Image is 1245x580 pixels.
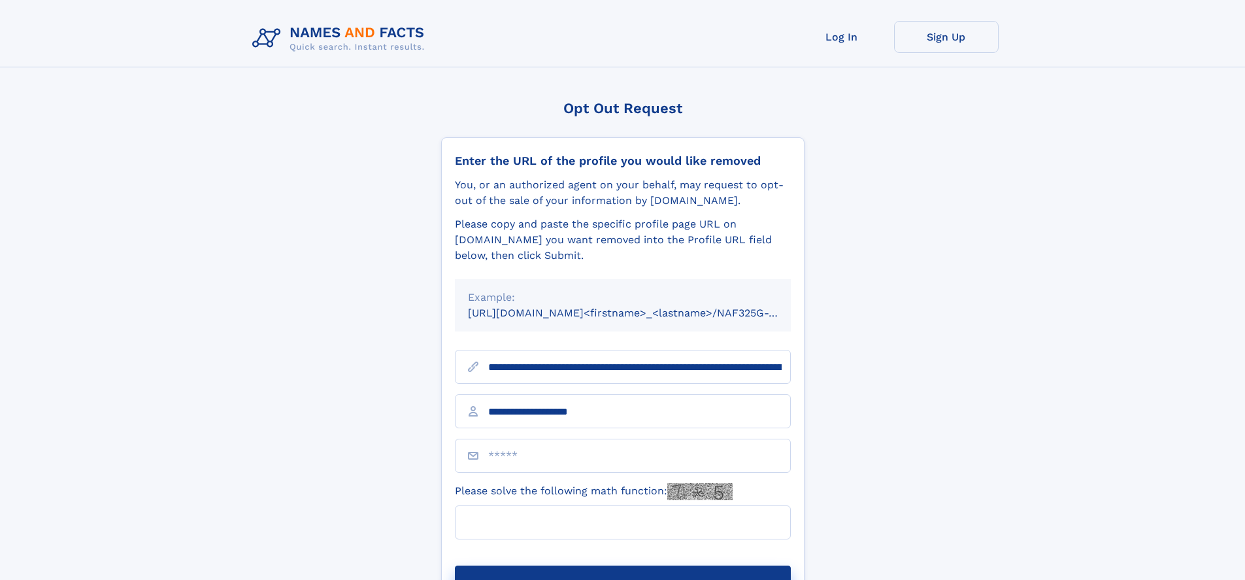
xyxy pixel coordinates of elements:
[455,216,791,264] div: Please copy and paste the specific profile page URL on [DOMAIN_NAME] you want removed into the Pr...
[894,21,999,53] a: Sign Up
[455,483,733,500] label: Please solve the following math function:
[789,21,894,53] a: Log In
[468,307,816,319] small: [URL][DOMAIN_NAME]<firstname>_<lastname>/NAF325G-xxxxxxxx
[247,21,435,56] img: Logo Names and Facts
[455,154,791,168] div: Enter the URL of the profile you would like removed
[468,290,778,305] div: Example:
[455,177,791,209] div: You, or an authorized agent on your behalf, may request to opt-out of the sale of your informatio...
[441,100,805,116] div: Opt Out Request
